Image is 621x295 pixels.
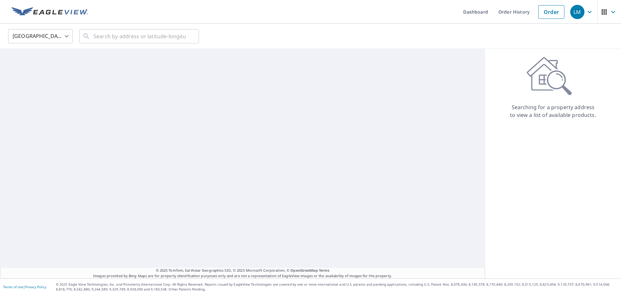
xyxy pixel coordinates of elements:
[570,5,584,19] div: LM
[538,5,564,19] a: Order
[319,268,330,273] a: Terms
[8,27,73,45] div: [GEOGRAPHIC_DATA]
[156,268,330,273] span: © 2025 TomTom, Earthstar Geographics SIO, © 2025 Microsoft Corporation, ©
[3,285,23,289] a: Terms of Use
[12,7,88,17] img: EV Logo
[510,103,596,119] p: Searching for a property address to view a list of available products.
[3,285,46,289] p: |
[93,27,186,45] input: Search by address or latitude-longitude
[290,268,318,273] a: OpenStreetMap
[56,282,618,292] p: © 2025 Eagle View Technologies, Inc. and Pictometry International Corp. All Rights Reserved. Repo...
[25,285,46,289] a: Privacy Policy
